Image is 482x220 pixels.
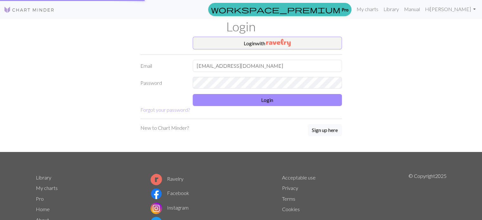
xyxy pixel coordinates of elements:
img: Ravelry [266,39,291,47]
a: Cookies [282,206,300,212]
img: Instagram logo [151,203,162,214]
button: Login [193,94,342,106]
a: Privacy [282,185,298,191]
a: Sign up here [308,124,342,137]
button: Loginwith [193,37,342,49]
img: Facebook logo [151,188,162,199]
a: Ravelry [151,176,183,182]
img: Ravelry logo [151,174,162,185]
a: Library [36,174,51,180]
button: Sign up here [308,124,342,136]
img: Logo [4,6,55,14]
a: Instagram [151,204,189,211]
p: New to Chart Minder? [140,124,189,132]
a: Library [381,3,402,16]
label: Password [137,77,189,89]
a: Pro [208,3,351,16]
a: Pro [36,196,44,202]
a: Hi[PERSON_NAME] [422,3,478,16]
a: My charts [36,185,58,191]
a: Terms [282,196,295,202]
a: Manual [402,3,422,16]
a: My charts [354,3,381,16]
label: Email [137,60,189,72]
a: Facebook [151,190,189,196]
a: Forgot your password? [140,107,190,113]
a: Home [36,206,50,212]
span: workspace_premium [211,5,340,14]
h1: Login [32,19,450,34]
a: Acceptable use [282,174,316,180]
